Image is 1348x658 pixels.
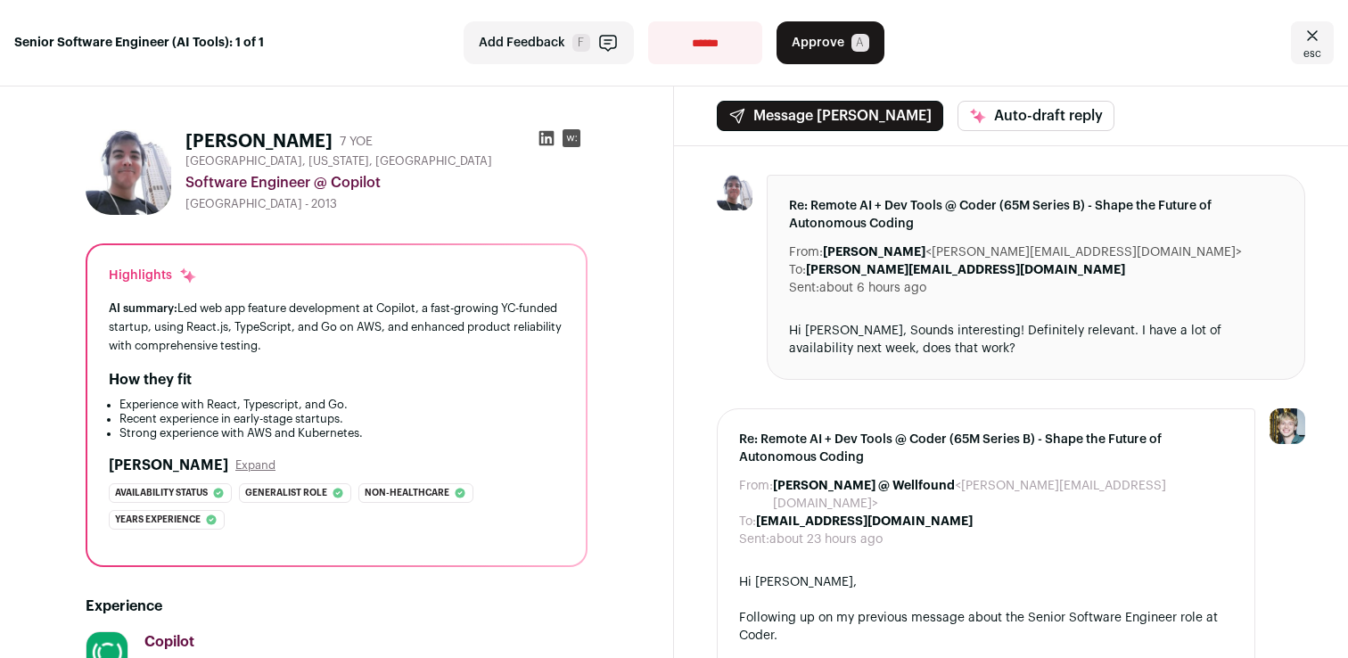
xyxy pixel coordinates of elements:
b: [PERSON_NAME] [823,246,925,259]
b: [PERSON_NAME] @ Wellfound [773,480,955,492]
dd: about 6 hours ago [819,279,926,297]
span: F [572,34,590,52]
dt: To: [789,261,806,279]
span: Add Feedback [479,34,565,52]
dd: <[PERSON_NAME][EMAIL_ADDRESS][DOMAIN_NAME]> [773,477,1233,513]
dd: about 23 hours ago [769,531,883,548]
h2: [PERSON_NAME] [109,455,228,476]
div: Highlights [109,267,197,284]
button: Message [PERSON_NAME] [717,101,943,131]
li: Strong experience with AWS and Kubernetes. [119,426,564,440]
div: Software Engineer @ Copilot [185,172,588,193]
li: Experience with React, Typescript, and Go. [119,398,564,412]
button: Add Feedback F [464,21,634,64]
dt: Sent: [739,531,769,548]
span: Re: Remote AI + Dev Tools @ Coder (65M Series B) - Shape the Future of Autonomous Coding [789,197,1283,233]
span: esc [1303,46,1321,61]
span: A [851,34,869,52]
img: 7035b8e568ad93e5feb7a7e17e42825582e29726c5b6e374bf498edb0ccfb3ff [86,129,171,215]
span: Years experience [115,511,201,529]
strong: Senior Software Engineer (AI Tools): 1 of 1 [14,34,264,52]
div: [GEOGRAPHIC_DATA] - 2013 [185,197,588,211]
dt: Sent: [789,279,819,297]
button: Auto-draft reply [958,101,1114,131]
b: [EMAIL_ADDRESS][DOMAIN_NAME] [756,515,973,528]
button: Approve A [777,21,884,64]
div: Following up on my previous message about the Senior Software Engineer role at Coder. [739,609,1233,645]
img: 6494470-medium_jpg [1270,408,1305,444]
span: [GEOGRAPHIC_DATA], [US_STATE], [GEOGRAPHIC_DATA] [185,154,492,169]
dt: From: [789,243,823,261]
img: 7035b8e568ad93e5feb7a7e17e42825582e29726c5b6e374bf498edb0ccfb3ff [717,175,752,210]
span: Approve [792,34,844,52]
dt: From: [739,477,773,513]
h2: Experience [86,596,588,617]
span: Copilot [144,635,194,649]
h1: [PERSON_NAME] [185,129,333,154]
div: Led web app feature development at Copilot, a fast-growing YC-funded startup, using React.js, Typ... [109,299,564,355]
li: Recent experience in early-stage startups. [119,412,564,426]
span: Availability status [115,484,208,502]
button: Expand [235,458,275,473]
div: 7 YOE [340,133,373,151]
b: [PERSON_NAME][EMAIL_ADDRESS][DOMAIN_NAME] [806,264,1125,276]
dd: <[PERSON_NAME][EMAIL_ADDRESS][DOMAIN_NAME]> [823,243,1242,261]
div: Hi [PERSON_NAME], [739,573,1233,591]
h2: How they fit [109,369,192,391]
span: Non-healthcare [365,484,449,502]
div: Hi [PERSON_NAME], Sounds interesting! Definitely relevant. I have a lot of availability next week... [789,322,1283,358]
a: Close [1291,21,1334,64]
span: AI summary: [109,302,177,314]
dt: To: [739,513,756,531]
span: Generalist role [245,484,327,502]
span: Re: Remote AI + Dev Tools @ Coder (65M Series B) - Shape the Future of Autonomous Coding [739,431,1233,466]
